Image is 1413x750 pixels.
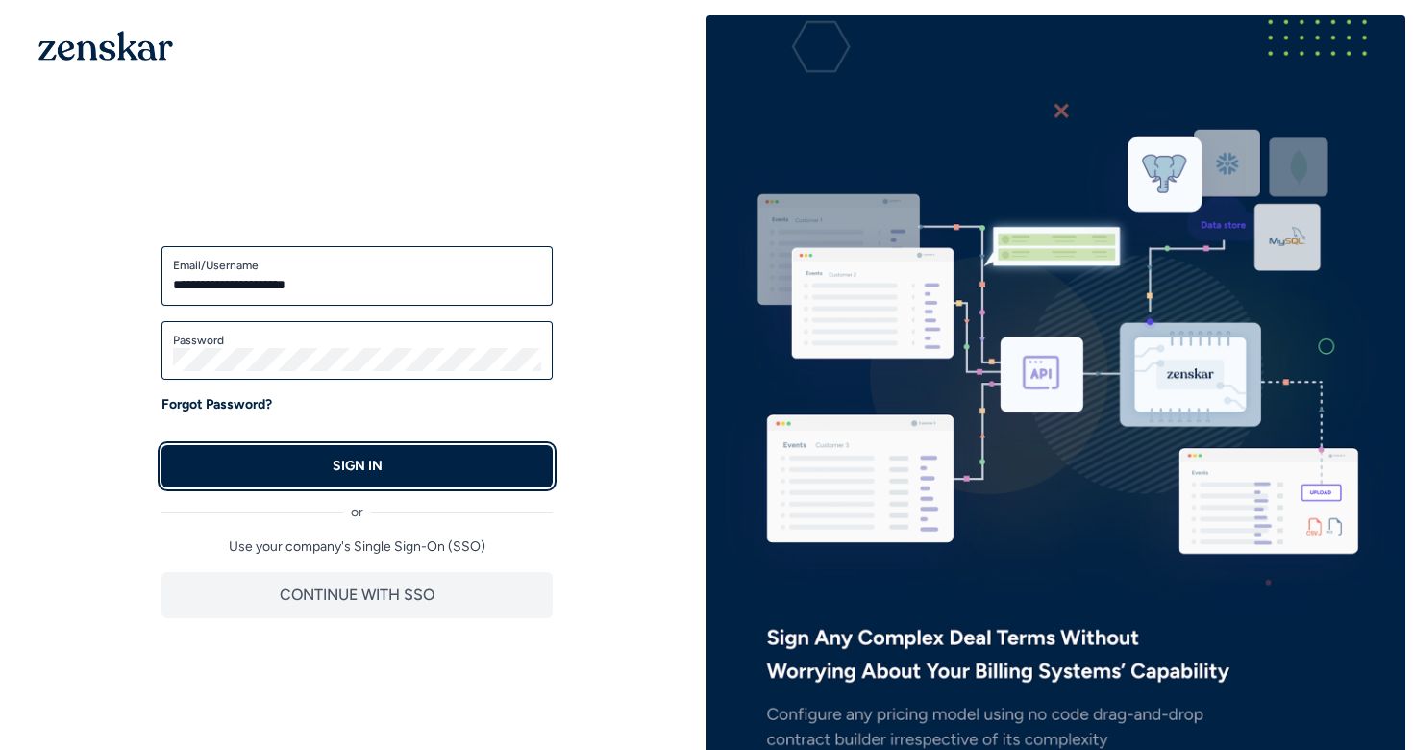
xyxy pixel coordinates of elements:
[161,395,272,414] a: Forgot Password?
[161,487,553,522] div: or
[161,537,553,557] p: Use your company's Single Sign-On (SSO)
[38,31,173,61] img: 1OGAJ2xQqyY4LXKgY66KYq0eOWRCkrZdAb3gUhuVAqdWPZE9SRJmCz+oDMSn4zDLXe31Ii730ItAGKgCKgCCgCikA4Av8PJUP...
[173,258,541,273] label: Email/Username
[161,572,553,618] button: CONTINUE WITH SSO
[333,457,383,476] p: SIGN IN
[161,445,553,487] button: SIGN IN
[173,333,541,348] label: Password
